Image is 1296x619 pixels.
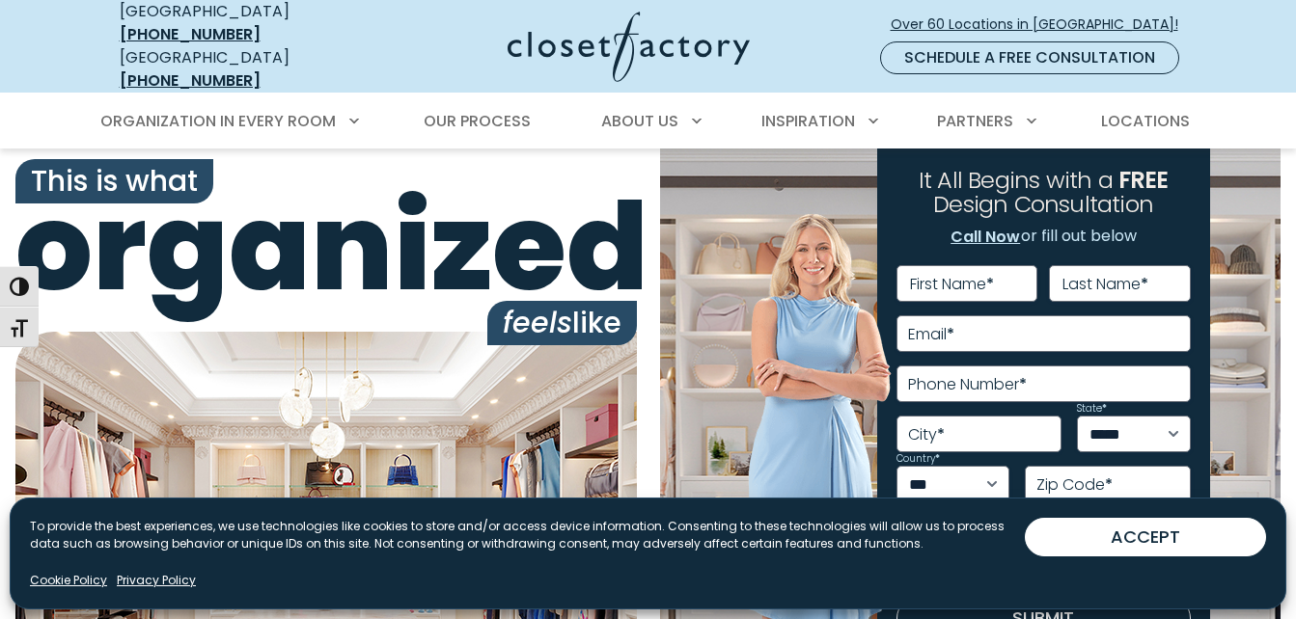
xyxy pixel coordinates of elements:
[503,302,572,343] i: feels
[120,46,356,93] div: [GEOGRAPHIC_DATA]
[424,110,531,132] span: Our Process
[120,23,261,45] a: [PHONE_NUMBER]
[890,8,1195,41] a: Over 60 Locations in [GEOGRAPHIC_DATA]!
[933,189,1153,221] span: Design Consultation
[15,159,213,203] span: This is what
[87,94,1210,148] nav: Primary Menu
[1118,164,1169,196] span: FREE
[908,327,954,342] label: Email
[896,454,940,464] label: Country
[937,110,1013,132] span: Partners
[880,41,1179,74] a: Schedule a Free Consultation
[910,277,994,292] label: First Name
[908,377,1027,392] label: Phone Number
[30,518,1025,552] p: To provide the best experiences, we use technologies like cookies to store and/or access device i...
[1062,277,1148,292] label: Last Name
[1025,518,1266,556] button: ACCEPT
[1036,477,1113,493] label: Zip Code
[919,164,1113,196] span: It All Begins with a
[908,427,945,443] label: City
[487,301,637,345] span: like
[1077,404,1107,414] label: State
[117,572,196,589] a: Privacy Policy
[950,225,1137,250] p: or fill out below
[891,14,1194,35] span: Over 60 Locations in [GEOGRAPHIC_DATA]!
[601,110,678,132] span: About Us
[30,572,107,589] a: Cookie Policy
[120,69,261,92] a: [PHONE_NUMBER]
[950,225,1021,250] a: Call Now
[1101,110,1190,132] span: Locations
[100,110,336,132] span: Organization in Every Room
[15,188,637,309] span: organized
[508,12,750,82] img: Closet Factory Logo
[761,110,855,132] span: Inspiration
